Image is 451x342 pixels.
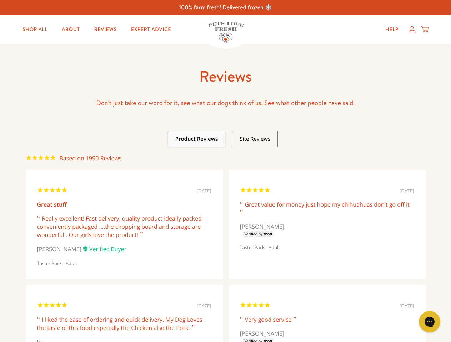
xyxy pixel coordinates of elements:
a: Help [380,22,404,37]
img: Pets Love Fresh [208,22,244,43]
a: Expert Advice [125,22,177,37]
div: Really excellent! Fast delivery, quality product ideally packed conveniently packaged ....the cho... [37,214,211,239]
h1: Reviews [26,67,426,86]
a: About [56,22,85,37]
div: Great value for money just hope my chihuahuas don't go off it [240,201,414,217]
div: [PERSON_NAME] [240,223,414,237]
iframe: Gorgias live chat messenger [415,309,444,335]
div: Very good service [240,316,414,324]
div: [PERSON_NAME] [37,245,211,253]
a: Taster Pack - Adult [240,244,280,250]
img: SVG verified by SHOP [240,231,274,237]
span: 1990 [60,154,122,162]
a: Shop All [17,22,53,37]
p: Don't just take our word for it, see what our dogs think of us. See what other people have said. [26,98,426,109]
a: Taster Pack - Adult [37,260,77,266]
a: Reviews [88,22,122,37]
div: I liked the ease of ordering and quick delivery. My Dog Loves the taste of this food especially t... [37,316,211,332]
a: Great stuff [37,201,67,208]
